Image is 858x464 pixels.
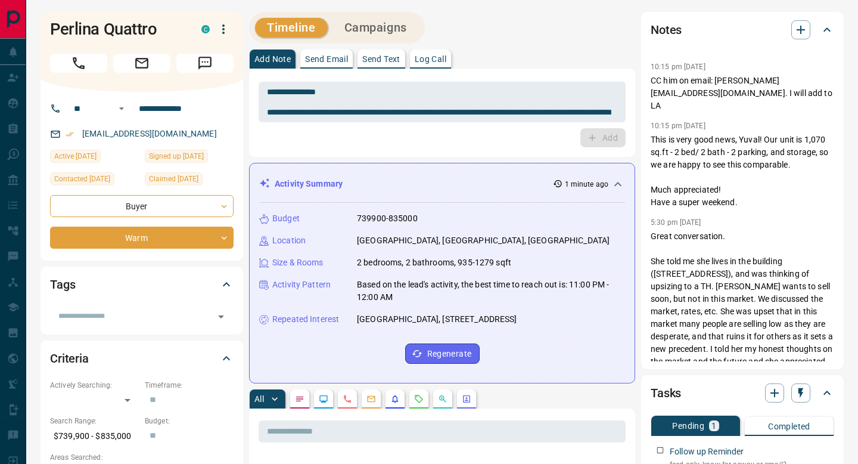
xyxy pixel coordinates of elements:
[670,446,744,458] p: Follow up Reminder
[651,75,834,112] p: CC him on email: [PERSON_NAME][EMAIL_ADDRESS][DOMAIN_NAME]. I will add to LA
[768,422,810,431] p: Completed
[272,212,300,225] p: Budget
[50,344,234,373] div: Criteria
[145,150,234,166] div: Mon Jul 28 2025
[390,394,400,404] svg: Listing Alerts
[343,394,352,404] svg: Calls
[357,256,511,269] p: 2 bedrooms, 2 bathrooms, 935-1279 sqft
[54,173,110,185] span: Contacted [DATE]
[50,54,107,73] span: Call
[415,55,446,63] p: Log Call
[272,234,306,247] p: Location
[213,308,229,325] button: Open
[50,426,139,446] p: $739,900 - $835,000
[405,344,480,364] button: Regenerate
[50,452,234,463] p: Areas Searched:
[272,313,339,326] p: Repeated Interest
[254,55,291,63] p: Add Note
[272,279,331,291] p: Activity Pattern
[50,150,139,166] div: Sun Aug 10 2025
[305,55,348,63] p: Send Email
[651,122,705,130] p: 10:15 pm [DATE]
[149,150,204,162] span: Signed up [DATE]
[366,394,376,404] svg: Emails
[176,54,234,73] span: Message
[50,275,75,294] h2: Tags
[651,20,682,39] h2: Notes
[50,195,234,217] div: Buyer
[357,279,625,304] p: Based on the lead's activity, the best time to reach out is: 11:00 PM - 12:00 AM
[651,230,834,456] p: Great conversation. She told me she lives in the building ([STREET_ADDRESS]), and was thinking of...
[275,178,343,190] p: Activity Summary
[149,173,198,185] span: Claimed [DATE]
[50,227,234,249] div: Warm
[319,394,328,404] svg: Lead Browsing Activity
[362,55,400,63] p: Send Text
[332,18,419,38] button: Campaigns
[357,313,517,326] p: [GEOGRAPHIC_DATA], [STREET_ADDRESS]
[50,416,139,426] p: Search Range:
[201,25,210,33] div: condos.ca
[651,134,834,209] p: This is very good news, Yuval! Our unit is 1,070 sq.ft - 2 bed/ 2 bath - 2 parking, and storage, ...
[50,380,139,391] p: Actively Searching:
[651,379,834,407] div: Tasks
[259,173,625,195] div: Activity Summary1 minute ago
[50,349,89,368] h2: Criteria
[113,54,170,73] span: Email
[438,394,447,404] svg: Opportunities
[50,20,184,39] h1: Perlina Quattro
[357,212,418,225] p: 739900-835000
[114,101,129,116] button: Open
[145,416,234,426] p: Budget:
[66,130,74,138] svg: Email Verified
[272,256,324,269] p: Size & Rooms
[50,270,234,299] div: Tags
[295,394,304,404] svg: Notes
[254,395,264,403] p: All
[255,18,328,38] button: Timeline
[54,150,97,162] span: Active [DATE]
[145,380,234,391] p: Timeframe:
[651,218,701,227] p: 5:30 pm [DATE]
[50,172,139,189] div: Mon Jul 28 2025
[672,422,704,430] p: Pending
[82,129,217,138] a: [EMAIL_ADDRESS][DOMAIN_NAME]
[565,179,608,190] p: 1 minute ago
[711,422,716,430] p: 1
[651,63,705,71] p: 10:15 pm [DATE]
[462,394,471,404] svg: Agent Actions
[651,383,681,403] h2: Tasks
[414,394,424,404] svg: Requests
[145,172,234,189] div: Mon Jul 28 2025
[651,16,834,44] div: Notes
[357,234,610,247] p: [GEOGRAPHIC_DATA], [GEOGRAPHIC_DATA], [GEOGRAPHIC_DATA]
